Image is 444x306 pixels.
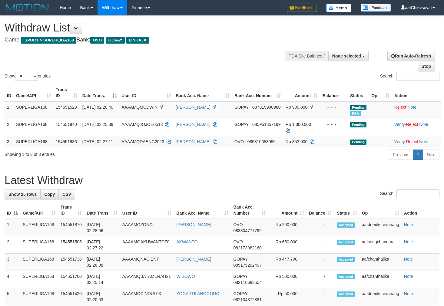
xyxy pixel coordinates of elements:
[58,219,84,236] td: 154551870
[413,150,423,160] a: 1
[234,105,249,110] span: GOPAY
[268,254,306,271] td: Rp 447,790
[286,105,307,110] span: Rp 900.000
[40,189,59,199] a: Copy
[247,139,276,144] span: Copy 085810058055 to clipboard
[360,254,402,271] td: aafchanthalika
[176,139,210,144] a: [PERSON_NAME]
[173,84,232,101] th: Bank Acc. Name: activate to sort column ascending
[404,257,413,262] a: Note
[394,105,406,110] a: Reject
[306,219,334,236] td: -
[84,219,120,236] td: [DATE] 02:28:06
[84,254,120,271] td: [DATE] 02:26:08
[404,222,413,227] a: Note
[20,202,58,219] th: Game/API: activate to sort column ascending
[332,54,361,58] span: None selected
[268,236,306,254] td: Rp 650,000
[392,84,441,101] th: Action
[337,257,355,262] span: Accepted
[20,271,58,288] td: SUPERLIGA168
[360,219,402,236] td: aafdoeuksreyneang
[176,239,197,244] a: AKWANTO
[232,84,283,101] th: Bank Acc. Number: activate to sort column ascending
[56,139,77,144] span: 154551936
[396,72,439,81] input: Search:
[360,288,402,305] td: aafdoeuksreyneang
[119,84,173,101] th: User ID: activate to sort column ascending
[120,254,174,271] td: AAAAMQNACIENT
[20,254,58,271] td: SUPERLIGA168
[404,291,413,296] a: Note
[84,202,120,219] th: Date Trans.: activate to sort column ascending
[84,271,120,288] td: [DATE] 02:25:14
[286,139,307,144] span: Rp 853.000
[82,122,113,127] span: [DATE] 02:25:39
[334,202,360,219] th: Status: activate to sort column ascending
[419,139,428,144] a: Note
[58,189,75,199] a: CSV
[322,104,345,110] div: - - -
[84,236,120,254] td: [DATE] 02:27:22
[121,105,157,110] span: AAAAMQMCDWIN
[120,219,174,236] td: AAAAMQZONO
[5,149,181,157] div: Showing 1 to 3 of 3 entries
[350,122,366,127] span: Pending
[320,84,348,101] th: Balance
[90,37,104,44] span: OVO
[306,236,334,254] td: -
[5,271,20,288] td: 4
[234,139,244,144] span: OVO
[126,37,149,44] span: LINKAJA
[15,72,38,81] select: Showentries
[231,202,268,219] th: Bank Acc. Number: activate to sort column ascending
[337,222,355,228] span: Accepted
[348,84,369,101] th: Status
[44,192,55,197] span: Copy
[20,288,58,305] td: SUPERLIGA168
[418,61,435,71] a: Stop
[82,139,113,144] span: [DATE] 02:27:11
[62,192,71,197] span: CSV
[80,84,119,101] th: Date Trans.: activate to sort column descending
[5,236,20,254] td: 2
[252,122,280,127] span: Copy 085951357199 to clipboard
[58,236,84,254] td: 154551505
[326,4,352,12] img: Button%20Memo.svg
[121,139,164,144] span: AAAAMQDAENG2023
[5,22,290,34] h1: Withdraw List
[5,219,20,236] td: 1
[287,4,317,12] img: Feedback.jpg
[14,136,53,147] td: SUPERLIGA168
[121,122,163,127] span: AAAAMQJOJOE0513
[233,291,247,296] span: GOPAY
[5,72,51,81] label: Show entries
[361,4,391,12] img: panduan.png
[233,274,247,279] span: GOPAY
[404,274,413,279] a: Note
[392,136,441,147] td: · ·
[58,271,84,288] td: 154551700
[286,122,311,127] span: Rp 1.300.000
[106,37,125,44] span: GOPAY
[285,51,328,61] div: PGA Site Balance /
[58,254,84,271] td: 154551738
[322,139,345,145] div: - - -
[306,271,334,288] td: -
[407,105,416,110] a: Note
[58,202,84,219] th: Trans ID: activate to sort column ascending
[5,101,14,119] td: 1
[306,202,334,219] th: Balance: activate to sort column ascending
[350,111,361,116] span: Marked by aafsengchandara
[56,122,77,127] span: 154551840
[268,288,306,305] td: Rp 50,000
[5,119,14,136] td: 2
[233,263,261,268] span: Copy 085175202407 to clipboard
[53,84,80,101] th: Trans ID: activate to sort column ascending
[406,139,418,144] a: Reject
[233,239,243,244] span: OVO
[20,219,58,236] td: SUPERLIGA168
[5,174,439,186] h1: Latest Withdraw
[120,202,174,219] th: User ID: activate to sort column ascending
[283,84,320,101] th: Amount: activate to sort column ascending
